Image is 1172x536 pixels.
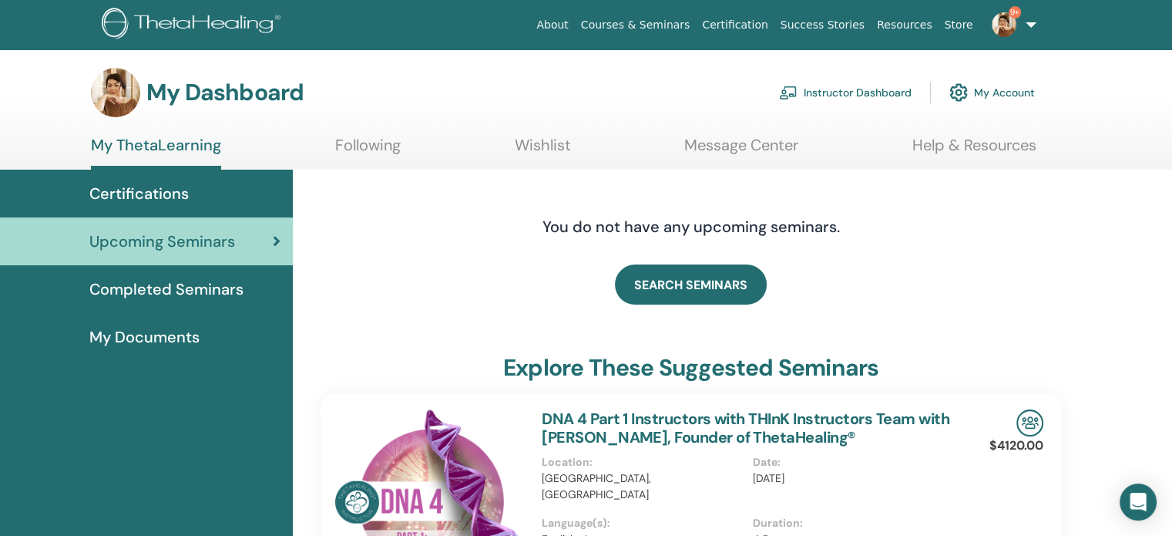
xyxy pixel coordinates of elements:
[753,454,954,470] p: Date :
[542,470,743,503] p: [GEOGRAPHIC_DATA], [GEOGRAPHIC_DATA]
[530,11,574,39] a: About
[542,515,743,531] p: Language(s) :
[89,230,235,253] span: Upcoming Seminars
[89,278,243,301] span: Completed Seminars
[91,68,140,117] img: default.jpg
[515,136,571,166] a: Wishlist
[503,354,878,382] h3: explore these suggested seminars
[448,217,934,236] h4: You do not have any upcoming seminars.
[542,409,949,447] a: DNA 4 Part 1 Instructors with THInK Instructors Team with [PERSON_NAME], Founder of ThetaHealing®
[696,11,774,39] a: Certification
[912,136,1036,166] a: Help & Resources
[753,470,954,487] p: [DATE]
[992,12,1016,37] img: default.jpg
[989,437,1043,455] p: $4120.00
[575,11,697,39] a: Courses & Seminars
[871,11,939,39] a: Resources
[89,325,200,349] span: My Documents
[615,265,767,305] a: SEARCH SEMINARS
[335,136,401,166] a: Following
[634,277,747,293] span: SEARCH SEMINARS
[949,76,1035,110] a: My Account
[774,11,871,39] a: Success Stories
[684,136,798,166] a: Message Center
[779,86,798,99] img: chalkboard-teacher.svg
[949,79,968,106] img: cog.svg
[102,8,286,42] img: logo.png
[1009,6,1021,19] span: 9+
[1120,484,1157,521] div: Open Intercom Messenger
[939,11,979,39] a: Store
[146,79,304,106] h3: My Dashboard
[89,182,189,205] span: Certifications
[542,454,743,470] p: Location :
[753,515,954,531] p: Duration :
[1016,410,1043,437] img: In-Person Seminar
[91,136,221,170] a: My ThetaLearning
[779,76,912,110] a: Instructor Dashboard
